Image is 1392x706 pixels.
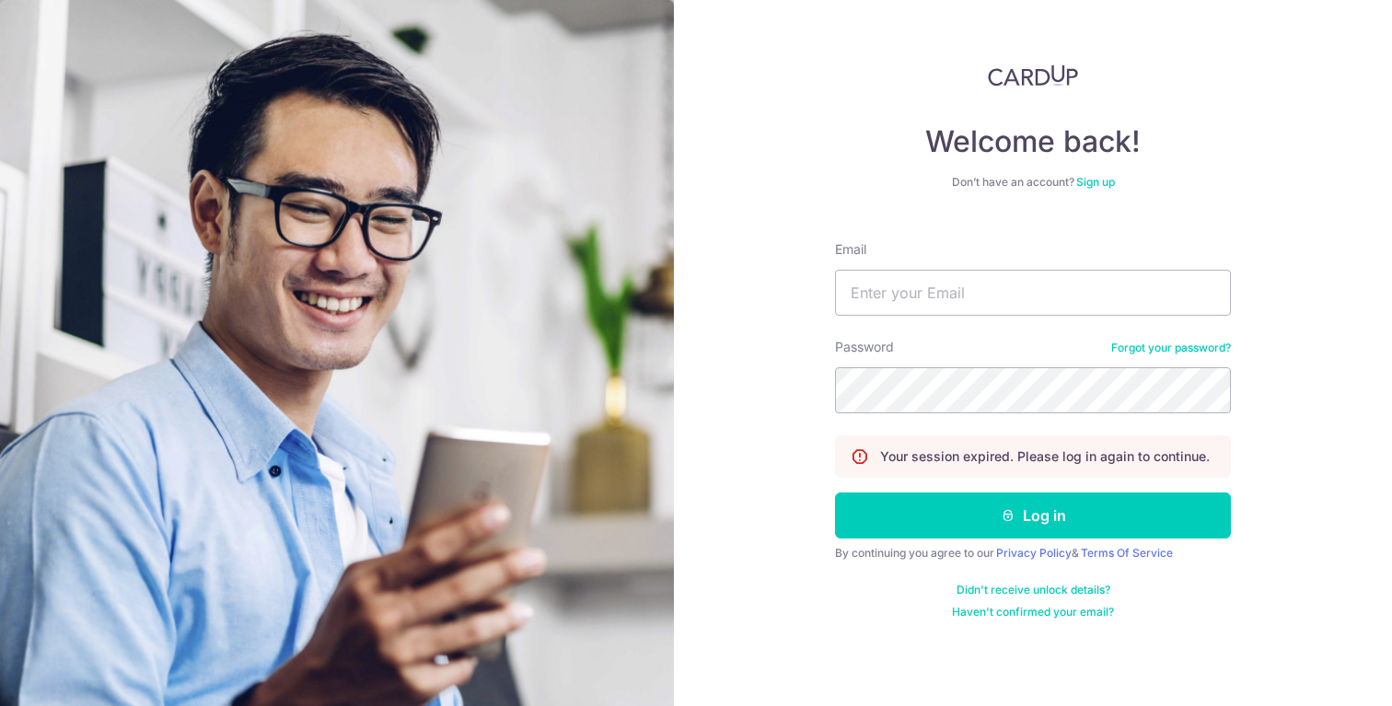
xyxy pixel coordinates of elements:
[952,605,1114,619] a: Haven't confirmed your email?
[957,583,1110,597] a: Didn't receive unlock details?
[1076,175,1115,189] a: Sign up
[996,546,1072,560] a: Privacy Policy
[835,546,1231,561] div: By continuing you agree to our &
[1111,341,1231,355] a: Forgot your password?
[835,492,1231,538] button: Log in
[880,447,1210,466] p: Your session expired. Please log in again to continue.
[835,175,1231,190] div: Don’t have an account?
[988,64,1078,87] img: CardUp Logo
[1081,546,1173,560] a: Terms Of Service
[835,338,894,356] label: Password
[835,123,1231,160] h4: Welcome back!
[835,270,1231,316] input: Enter your Email
[835,240,866,259] label: Email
